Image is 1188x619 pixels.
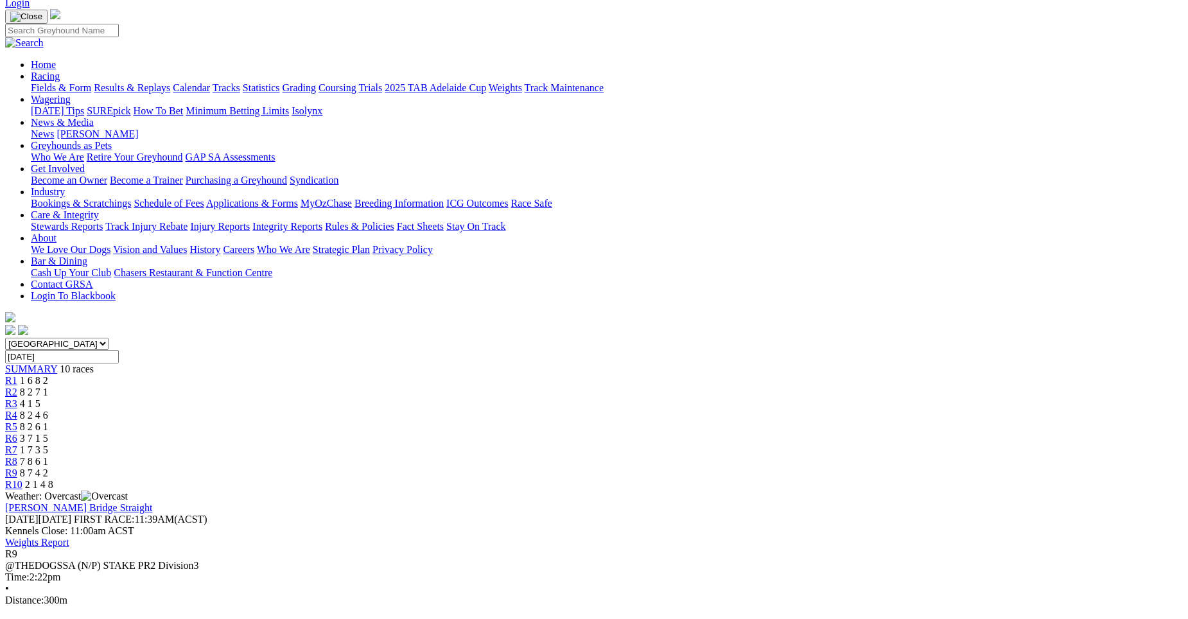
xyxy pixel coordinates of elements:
[243,82,280,93] a: Statistics
[20,456,48,467] span: 7 8 6 1
[189,244,220,255] a: History
[31,290,116,301] a: Login To Blackbook
[5,548,17,559] span: R9
[358,82,382,93] a: Trials
[20,410,48,421] span: 8 2 4 6
[5,514,39,525] span: [DATE]
[31,163,85,174] a: Get Involved
[173,82,210,93] a: Calendar
[5,325,15,335] img: facebook.svg
[5,312,15,322] img: logo-grsa-white.png
[31,232,57,243] a: About
[20,433,48,444] span: 3 7 1 5
[5,387,17,397] a: R2
[31,198,1183,209] div: Industry
[257,244,310,255] a: Who We Are
[5,10,48,24] button: Toggle navigation
[206,198,298,209] a: Applications & Forms
[20,467,48,478] span: 8 7 4 2
[31,175,107,186] a: Become an Owner
[5,571,30,582] span: Time:
[31,152,1183,163] div: Greyhounds as Pets
[31,175,1183,186] div: Get Involved
[31,221,103,232] a: Stewards Reports
[31,244,110,255] a: We Love Our Dogs
[5,491,128,501] span: Weather: Overcast
[283,82,316,93] a: Grading
[20,375,48,386] span: 1 6 8 2
[31,128,1183,140] div: News & Media
[397,221,444,232] a: Fact Sheets
[134,198,204,209] a: Schedule of Fees
[325,221,394,232] a: Rules & Policies
[31,128,54,139] a: News
[31,267,111,278] a: Cash Up Your Club
[87,105,130,116] a: SUREpick
[20,444,48,455] span: 1 7 3 5
[31,59,56,70] a: Home
[31,221,1183,232] div: Care & Integrity
[5,525,1183,537] div: Kennels Close: 11:00am ACST
[292,105,322,116] a: Isolynx
[31,94,71,105] a: Wagering
[186,105,289,116] a: Minimum Betting Limits
[5,37,44,49] img: Search
[5,595,1183,606] div: 300m
[5,410,17,421] a: R4
[74,514,207,525] span: 11:39AM(ACST)
[5,456,17,467] a: R8
[5,571,1183,583] div: 2:22pm
[5,24,119,37] input: Search
[18,325,28,335] img: twitter.svg
[5,479,22,490] span: R10
[5,560,1183,571] div: @THEDOGSSA (N/P) STAKE PR2 Division3
[31,198,131,209] a: Bookings & Scratchings
[31,140,112,151] a: Greyhounds as Pets
[5,363,57,374] a: SUMMARY
[31,209,99,220] a: Care & Integrity
[5,514,71,525] span: [DATE]
[81,491,128,502] img: Overcast
[31,152,84,162] a: Who We Are
[290,175,338,186] a: Syndication
[5,421,17,432] a: R5
[446,198,508,209] a: ICG Outcomes
[5,398,17,409] a: R3
[10,12,42,22] img: Close
[20,421,48,432] span: 8 2 6 1
[31,244,1183,256] div: About
[5,433,17,444] a: R6
[25,479,53,490] span: 2 1 4 8
[190,221,250,232] a: Injury Reports
[31,82,91,93] a: Fields & Form
[31,71,60,82] a: Racing
[31,82,1183,94] div: Racing
[31,279,92,290] a: Contact GRSA
[525,82,604,93] a: Track Maintenance
[319,82,356,93] a: Coursing
[313,244,370,255] a: Strategic Plan
[5,583,9,594] span: •
[186,152,275,162] a: GAP SA Assessments
[186,175,287,186] a: Purchasing a Greyhound
[5,537,69,548] a: Weights Report
[354,198,444,209] a: Breeding Information
[301,198,352,209] a: MyOzChase
[31,256,87,266] a: Bar & Dining
[5,375,17,386] a: R1
[511,198,552,209] a: Race Safe
[114,267,272,278] a: Chasers Restaurant & Function Centre
[5,467,17,478] a: R9
[5,595,44,606] span: Distance:
[5,350,119,363] input: Select date
[5,444,17,455] span: R7
[60,363,94,374] span: 10 races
